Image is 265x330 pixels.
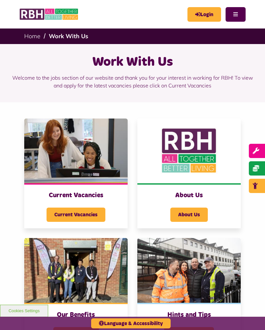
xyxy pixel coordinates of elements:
h1: Work With Us [8,54,257,71]
img: RBH [19,6,79,22]
a: MyRBH [187,7,221,22]
a: About Us About Us [137,119,241,228]
img: Dropinfreehold2 [24,238,128,303]
img: RBH Logo Social Media 480X360 (1) [137,119,241,183]
button: Navigation [226,7,246,22]
a: Current Vacancies Current Vacancies [24,119,128,228]
span: Current Vacancies [47,208,105,222]
a: Work With Us [49,32,88,40]
span: About Us [170,208,208,222]
h3: About Us [144,191,234,199]
h3: Our Benefits [31,311,121,319]
img: IMG 1470 [24,119,128,183]
h3: Current Vacancies [31,191,121,199]
img: SAZMEDIA RBH 21FEB24 46 [137,238,241,303]
button: Language & Accessibility [91,318,171,328]
p: Welcome to the jobs section of our website and thank you for your interest in working for RBH! To... [8,71,257,93]
a: Home [24,32,40,40]
iframe: Netcall Web Assistant for live chat [236,301,265,330]
h3: Hints and Tips [144,311,234,319]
